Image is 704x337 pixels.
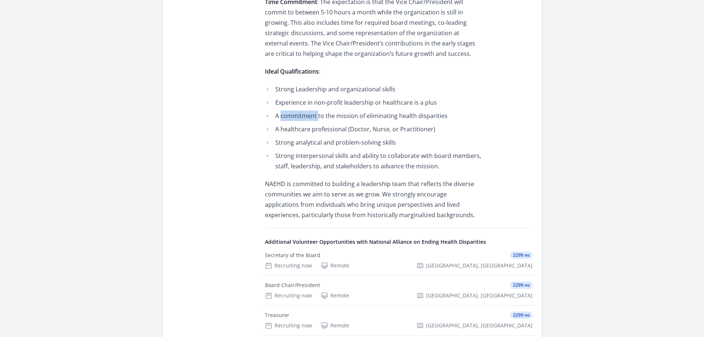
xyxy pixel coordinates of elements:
div: Remote [321,292,349,299]
div: Recruiting now [265,322,312,329]
li: Experience in non-profit leadership or healthcare is a plus [265,97,481,108]
div: Board Chair/President [265,282,320,289]
div: Treasurer [265,311,289,319]
div: Secretary of the Board [265,252,320,259]
p: : [265,66,481,77]
li: Strong Leadership and organizational skills [265,84,481,94]
span: [GEOGRAPHIC_DATA], [GEOGRAPHIC_DATA] [426,322,533,329]
li: Strong analytical and problem-solving skills [265,137,481,148]
div: Recruiting now [265,292,312,299]
span: [GEOGRAPHIC_DATA], [GEOGRAPHIC_DATA] [426,292,533,299]
li: Strong interpersonal skills and ability to collaborate with board members, staff, leadership, and... [265,151,481,171]
p: NAEHD is committed to building a leadership team that reflects the diverse communities we aim to ... [265,179,481,220]
li: A healthcare professional (Doctor, Nurse, or Practitioner) [265,124,481,134]
div: Recruiting now [265,262,312,269]
h4: Additional Volunteer Opportunities with National Alliance on Ending Health Disparities [265,238,533,246]
span: 2299 mi [510,252,533,259]
a: Board Chair/President 2299 mi Recruiting now Remote [GEOGRAPHIC_DATA], [GEOGRAPHIC_DATA] [262,276,535,305]
li: A commitment to the mission of eliminating health disparities [265,111,481,121]
strong: Ideal Qualifications [265,67,319,75]
a: Treasurer 2299 mi Recruiting now Remote [GEOGRAPHIC_DATA], [GEOGRAPHIC_DATA] [262,306,535,335]
span: 2299 mi [510,282,533,289]
span: 2299 mi [510,311,533,319]
span: [GEOGRAPHIC_DATA], [GEOGRAPHIC_DATA] [426,262,533,269]
div: Remote [321,262,349,269]
a: Secretary of the Board 2299 mi Recruiting now Remote [GEOGRAPHIC_DATA], [GEOGRAPHIC_DATA] [262,246,535,275]
div: Remote [321,322,349,329]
